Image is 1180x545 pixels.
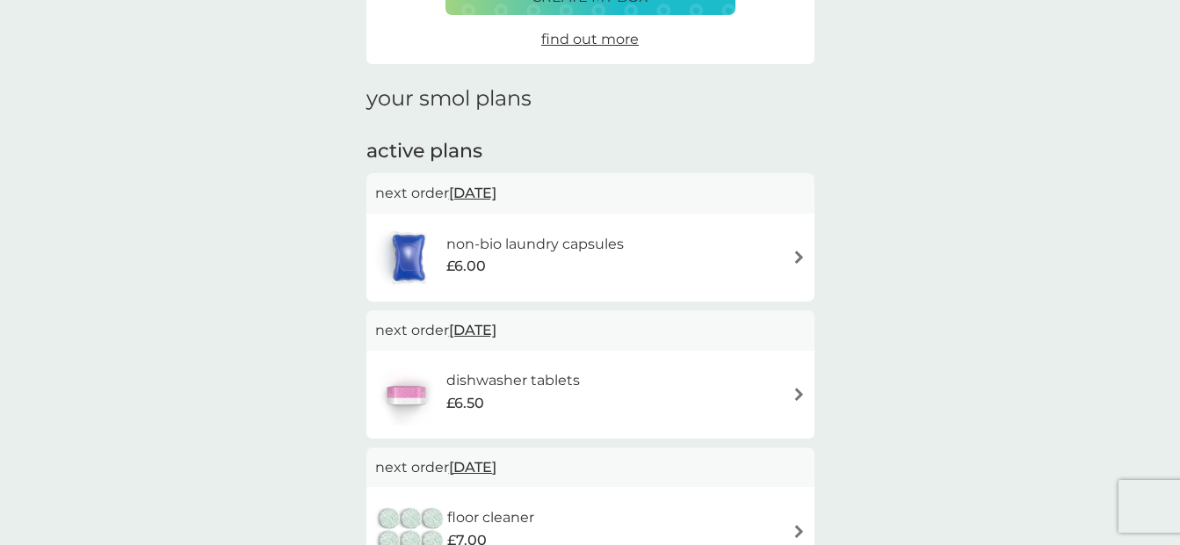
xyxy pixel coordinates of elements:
span: £6.00 [446,255,486,278]
span: [DATE] [449,313,496,347]
h6: non-bio laundry capsules [446,233,624,256]
span: [DATE] [449,176,496,210]
h6: dishwasher tablets [446,369,580,392]
h2: active plans [366,138,814,165]
span: £6.50 [446,392,484,415]
img: arrow right [793,251,806,264]
img: arrow right [793,525,806,538]
a: find out more [541,28,639,51]
img: non-bio laundry capsules [375,227,442,288]
span: [DATE] [449,450,496,484]
h1: your smol plans [366,86,814,112]
h6: floor cleaner [447,506,534,529]
span: find out more [541,31,639,47]
img: dishwasher tablets [375,364,437,425]
p: next order [375,319,806,342]
p: next order [375,182,806,205]
img: arrow right [793,388,806,401]
p: next order [375,456,806,479]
